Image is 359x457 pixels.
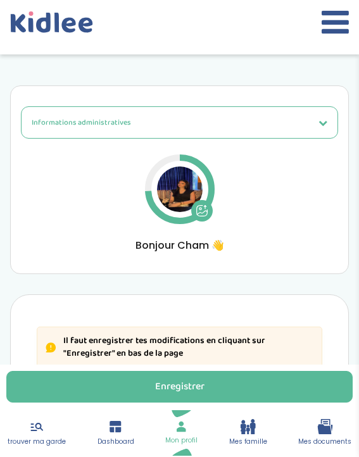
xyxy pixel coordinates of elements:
[98,437,134,447] span: Dashboard
[165,435,198,446] span: Mon profil
[8,419,66,447] a: trouver ma garde
[155,380,205,394] div: Enregistrer
[229,419,267,447] a: Mes famille
[21,106,338,139] button: Informations administratives
[157,166,203,212] img: Avatar
[8,437,66,447] span: trouver ma garde
[98,419,134,447] a: Dashboard
[298,419,351,447] a: Mes documents
[298,437,351,447] span: Mes documents
[229,437,267,447] span: Mes famille
[63,335,314,360] p: Il faut enregistrer tes modifications en cliquant sur "Enregistrer" en bas de la page
[21,237,338,253] span: Bonjour Cham 👋
[165,420,198,446] a: Mon profil
[6,371,353,403] button: Enregistrer
[32,116,131,128] span: Informations administratives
